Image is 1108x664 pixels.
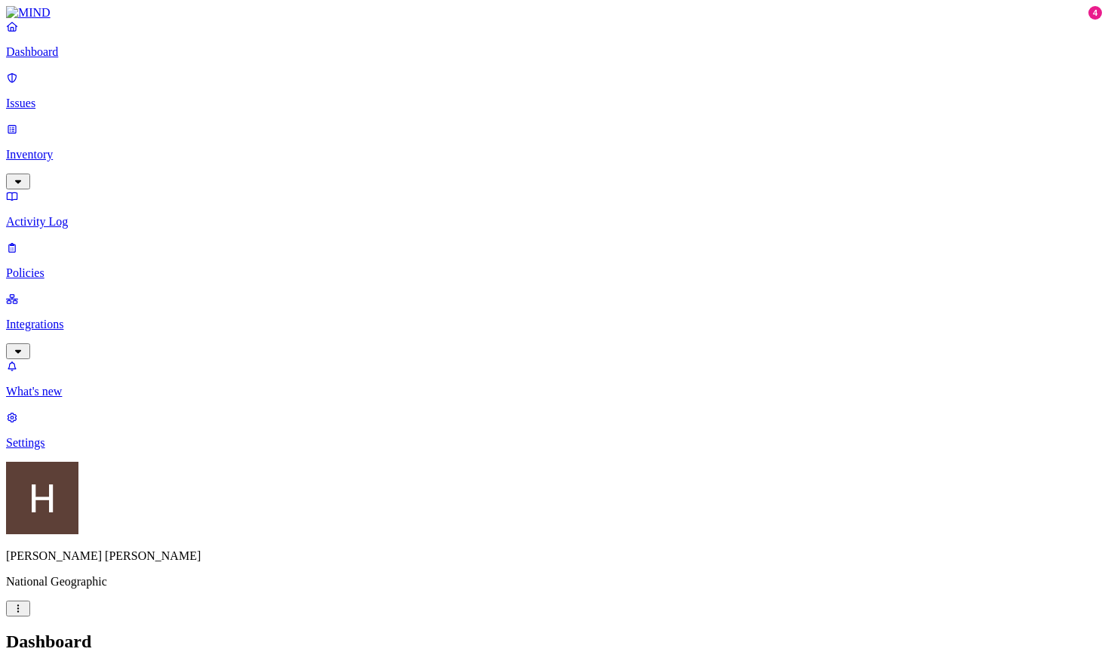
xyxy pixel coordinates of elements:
[6,549,1102,563] p: [PERSON_NAME] [PERSON_NAME]
[6,97,1102,110] p: Issues
[6,189,1102,229] a: Activity Log
[6,6,1102,20] a: MIND
[6,385,1102,398] p: What's new
[6,45,1102,59] p: Dashboard
[6,148,1102,161] p: Inventory
[6,318,1102,331] p: Integrations
[6,215,1102,229] p: Activity Log
[6,410,1102,450] a: Settings
[6,266,1102,280] p: Policies
[6,632,1102,652] h2: Dashboard
[6,6,51,20] img: MIND
[6,20,1102,59] a: Dashboard
[6,359,1102,398] a: What's new
[6,241,1102,280] a: Policies
[6,71,1102,110] a: Issues
[6,436,1102,450] p: Settings
[6,575,1102,589] p: National Geographic
[6,462,78,534] img: Henderson Jones
[6,292,1102,357] a: Integrations
[1088,6,1102,20] div: 4
[6,122,1102,187] a: Inventory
